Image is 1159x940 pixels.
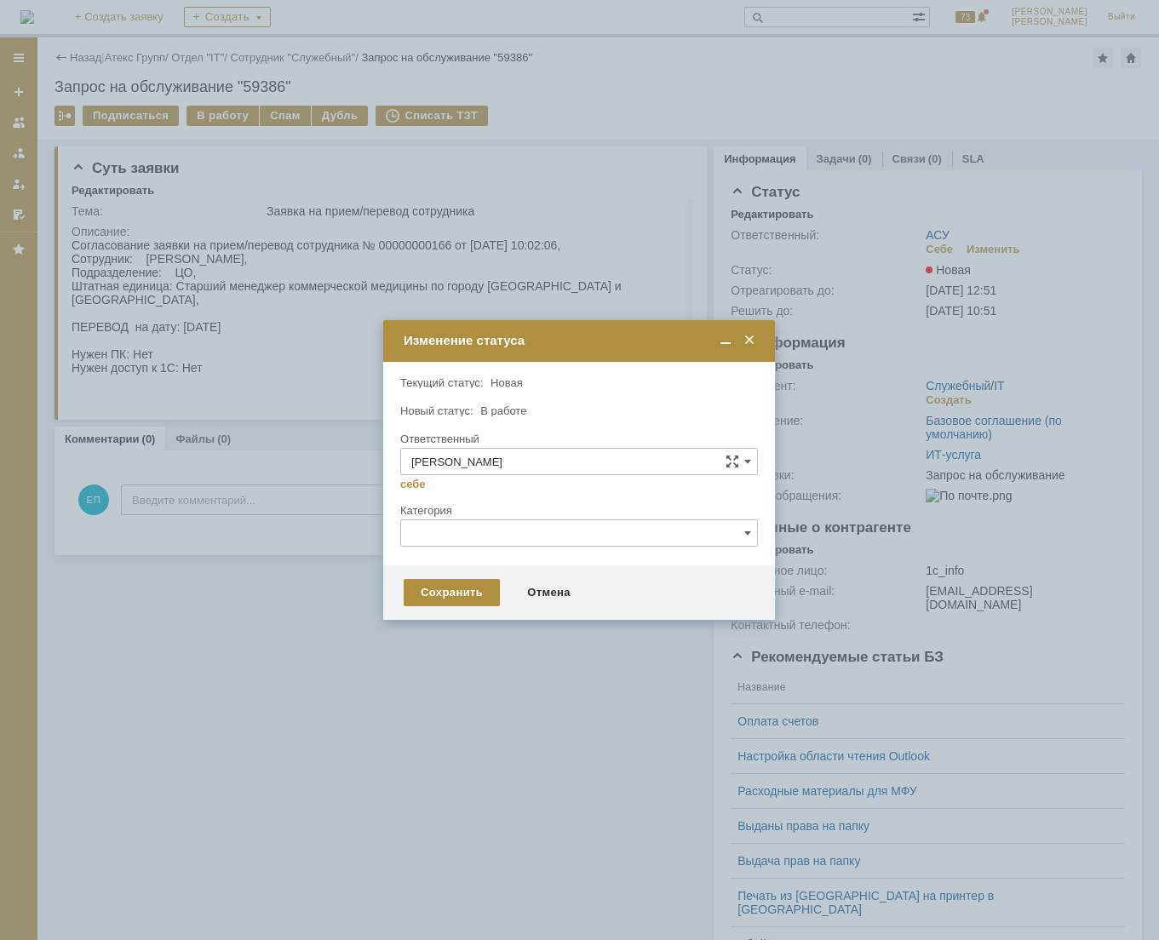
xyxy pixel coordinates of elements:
[400,376,483,389] label: Текущий статус:
[400,404,473,417] label: Новый статус:
[717,333,734,348] span: Свернуть (Ctrl + M)
[400,505,754,516] div: Категория
[726,455,739,468] span: Сложная форма
[404,333,758,348] div: Изменение статуса
[400,478,426,491] a: себе
[741,333,758,348] span: Закрыть
[491,376,523,389] span: Новая
[400,433,754,444] div: Ответственный
[480,404,526,417] span: В работе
